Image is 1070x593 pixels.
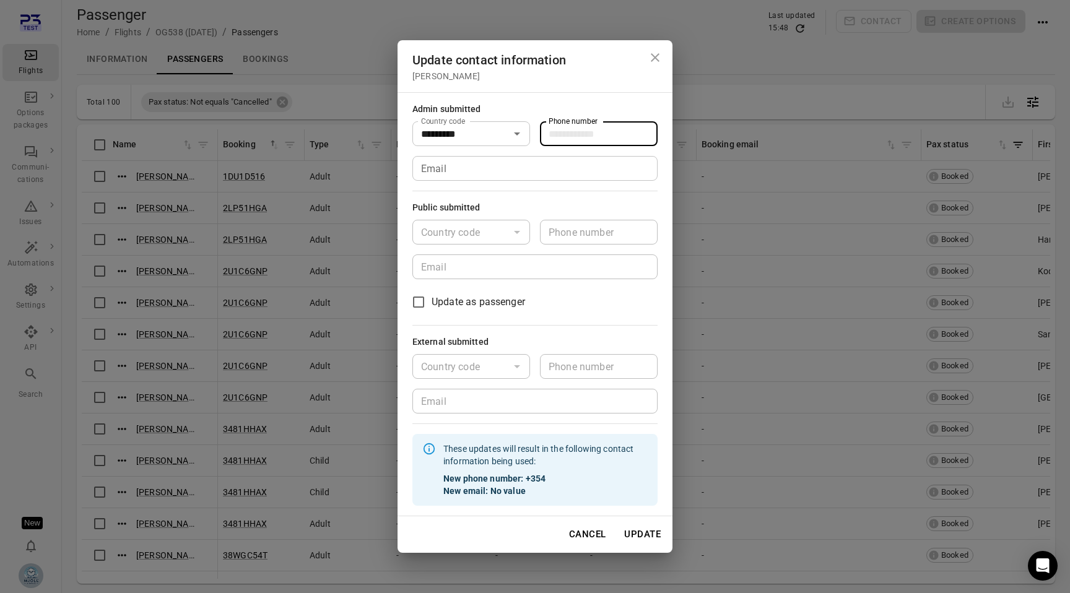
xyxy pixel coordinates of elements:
[443,472,648,485] strong: New phone number: +354
[1028,551,1058,581] div: Open Intercom Messenger
[508,125,526,142] button: Open
[421,116,465,126] label: Country code
[643,45,668,70] button: Close dialog
[443,438,648,502] div: These updates will result in the following contact information being used:
[412,103,481,116] div: Admin submitted
[398,40,672,92] h2: Update contact information
[443,485,648,497] strong: New email: No value
[412,70,658,82] div: [PERSON_NAME]
[432,295,525,309] span: Update as passenger
[617,521,668,547] button: Update
[562,521,613,547] button: Cancel
[549,116,598,126] label: Phone number
[412,201,481,215] div: Public submitted
[412,335,489,349] div: External submitted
